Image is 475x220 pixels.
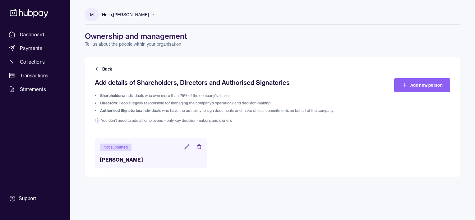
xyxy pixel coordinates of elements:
span: Transactions [20,72,48,79]
a: Dashboard [6,29,64,40]
span: Statements [20,85,46,93]
a: Add new person [394,78,450,92]
span: Payments [20,44,42,52]
p: Tell us about the people within your organisation [85,41,460,47]
h2: Add details of Shareholders, Directors and Authorised Signatories [95,78,361,87]
li: Individuals who have the authority to sign documents and make official commitments on behalf of t... [95,108,361,113]
button: Back [95,66,113,72]
li: People legally responsible for managing the company's operations and decision-making [95,101,361,106]
p: Hello, [PERSON_NAME] [102,11,149,18]
div: Support [19,195,36,202]
a: Collections [6,56,64,67]
span: Authorised Signatories: [100,108,142,113]
span: Shareholders: [100,93,125,98]
a: Statements [6,84,64,95]
a: Transactions [6,70,64,81]
span: Directors: [100,101,118,105]
span: Dashboard [20,31,44,38]
h1: Ownership and management [85,31,460,41]
h3: [PERSON_NAME] [100,156,202,163]
a: Payments [6,43,64,54]
div: Not submitted [100,144,131,151]
li: Individuals who own more than 25% of the company's shares [95,93,361,98]
a: Support [6,192,64,205]
p: M [90,11,94,18]
span: You don't need to add all employees—only key decision-makers and owners [95,118,361,123]
span: Collections [20,58,45,66]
